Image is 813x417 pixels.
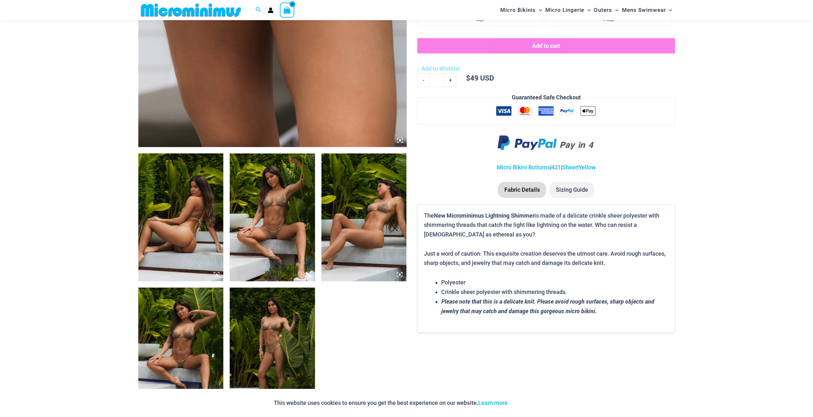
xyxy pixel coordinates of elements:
[417,73,429,87] a: -
[268,7,273,13] a: Account icon link
[620,2,674,18] a: Mens SwimwearMenu ToggleMenu Toggle
[466,73,470,82] span: $
[230,153,315,281] img: Lightning Shimmer Glittering Dunes 317 Tri Top 421 Micro
[138,153,224,281] img: Lightning Shimmer Glittering Dunes 317 Tri Top 421 Micro
[434,212,534,219] b: New Microminimus Lightning Shimmer
[536,2,542,18] span: Menu Toggle
[551,164,561,171] a: 421
[417,163,675,172] p: | | |
[256,6,261,14] a: Search icon link
[274,398,508,408] p: This website uses cookies to ensure you get the best experience on our website.
[466,73,494,82] bdi: 49 USD
[512,395,540,411] button: Accept
[478,399,508,406] a: Learn more
[424,211,668,268] p: The is made of a delicate crinkle sheer polyester with shimmering threads that catch the light li...
[579,164,595,171] a: Yellow
[545,2,584,18] span: Micro Lingerie
[321,153,407,281] img: Lightning Shimmer Glittering Dunes 317 Tri Top 421 Micro
[622,2,666,18] span: Mens Swimwear
[498,182,546,198] li: Fabric Details
[476,18,484,22] span: large
[138,288,224,415] img: Lightning Shimmer Glittering Dunes 317 Tri Top 421 Micro
[549,182,594,198] li: Sizing Guide
[417,64,460,73] a: Add to Wishlist
[441,297,654,315] strong: Please note that this is a delicate knit. Please avoid rough surfaces, sharp objects and jewelry ...
[603,18,615,22] span: x-large
[612,2,618,18] span: Menu Toggle
[509,93,583,102] legend: Guaranteed Safe Checkout
[592,2,620,18] a: OutersMenu ToggleMenu Toggle
[498,1,675,19] nav: Site Navigation
[544,2,592,18] a: Micro LingerieMenu ToggleMenu Toggle
[497,164,550,171] a: Micro Bikini Bottoms
[594,2,612,18] span: Outers
[230,288,315,415] img: Lightning Shimmer Glittering Dunes 317 Tri Top 421 Micro
[421,65,460,72] span: Add to Wishlist
[499,2,544,18] a: Micro BikinisMenu ToggleMenu Toggle
[500,2,536,18] span: Micro Bikinis
[562,164,577,171] a: Sheer
[441,287,668,297] li: Crinkle sheer polyester with shimmering threads.
[444,73,456,87] a: +
[584,2,591,18] span: Menu Toggle
[280,3,295,17] a: View Shopping Cart, empty
[429,73,444,87] input: Product quantity
[666,2,672,18] span: Menu Toggle
[441,278,668,287] li: Polyester
[417,38,675,53] button: Add to cart
[138,3,243,17] img: MM SHOP LOGO FLAT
